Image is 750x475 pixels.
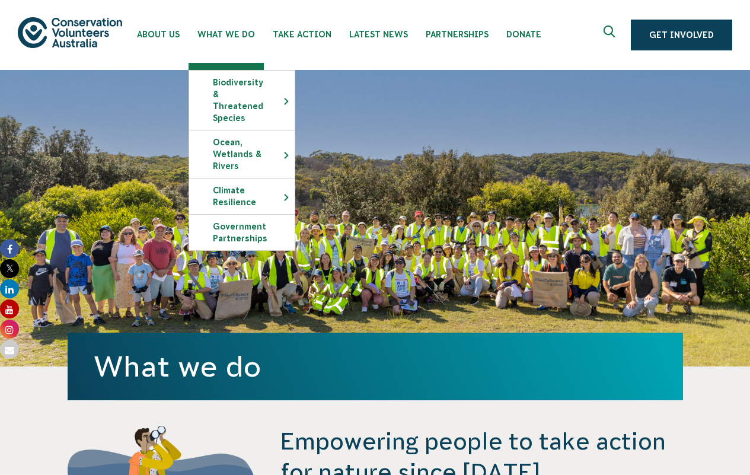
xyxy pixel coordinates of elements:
li: Biodiversity & Threatened Species [189,70,295,130]
span: Latest News [349,30,408,39]
a: Ocean, Wetlands & Rivers [189,130,295,178]
li: Climate Resilience [189,178,295,214]
span: Take Action [273,30,331,39]
span: What We Do [197,30,255,39]
a: Biodiversity & Threatened Species [189,71,295,130]
h1: What we do [94,350,657,382]
span: Donate [506,30,541,39]
img: logo.svg [18,17,122,47]
button: Expand search box Close search box [596,21,625,49]
a: Get Involved [631,20,732,50]
a: Climate Resilience [189,178,295,214]
a: Government Partnerships [189,215,295,250]
span: Expand search box [604,25,618,44]
li: Ocean, Wetlands & Rivers [189,130,295,178]
span: Partnerships [426,30,489,39]
span: About Us [137,30,180,39]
